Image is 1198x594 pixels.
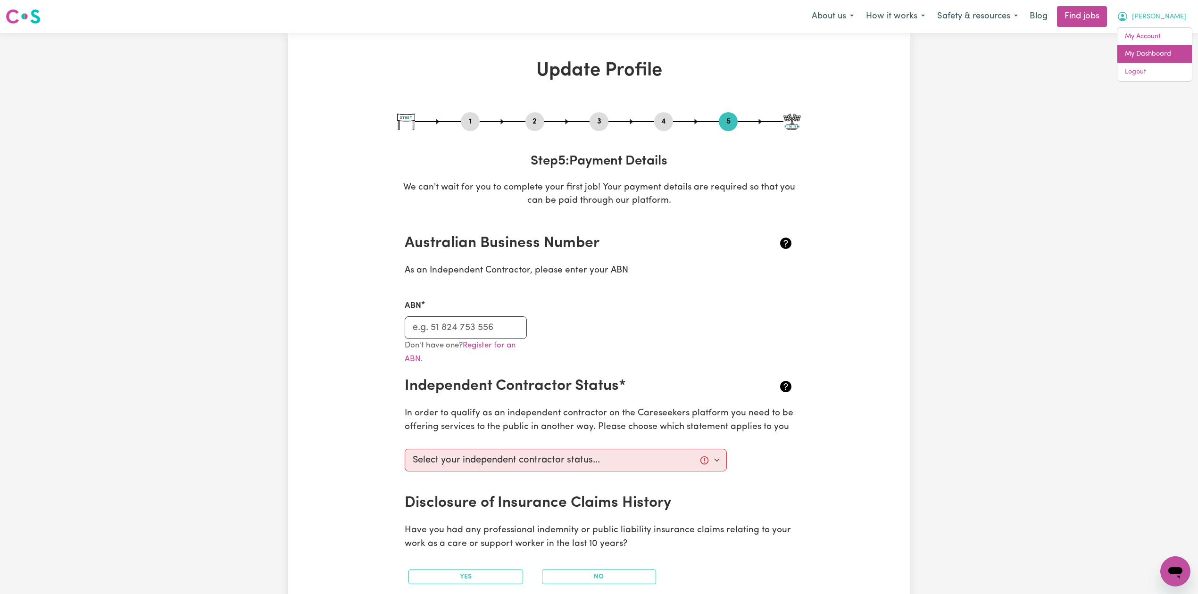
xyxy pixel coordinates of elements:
button: Go to step 4 [654,115,673,128]
button: Go to step 3 [590,115,608,128]
button: Safety & resources [931,7,1024,26]
button: Go to step 1 [461,115,480,128]
p: We can't wait for you to complete your first job! Your payment details are required so that you c... [397,181,801,208]
button: How it works [860,7,931,26]
button: Go to step 5 [719,115,738,128]
a: My Dashboard [1117,45,1192,63]
button: No [542,569,657,584]
button: About us [806,7,860,26]
h2: Australian Business Number [405,234,729,252]
a: Find jobs [1057,6,1107,27]
small: Don't have one? [405,341,516,363]
label: ABN [405,300,421,312]
a: My Account [1117,28,1192,46]
button: Yes [408,569,523,584]
span: [PERSON_NAME] [1132,12,1186,22]
input: e.g. 51 824 753 556 [405,316,527,339]
p: As an Independent Contractor, please enter your ABN [405,264,793,278]
div: My Account [1117,27,1192,82]
p: In order to qualify as an independent contractor on the Careseekers platform you need to be offer... [405,407,793,434]
a: Logout [1117,63,1192,81]
img: Careseekers logo [6,8,41,25]
iframe: Button to launch messaging window [1160,556,1190,586]
p: Have you had any professional indemnity or public liability insurance claims relating to your wor... [405,524,793,551]
h1: Update Profile [397,59,801,82]
a: Blog [1024,6,1053,27]
a: Register for an ABN. [405,341,516,363]
h2: Independent Contractor Status* [405,377,729,395]
h2: Disclosure of Insurance Claims History [405,494,729,512]
h3: Step 5 : Payment Details [397,154,801,170]
button: My Account [1111,7,1192,26]
button: Go to step 2 [525,115,544,128]
a: Careseekers logo [6,6,41,27]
